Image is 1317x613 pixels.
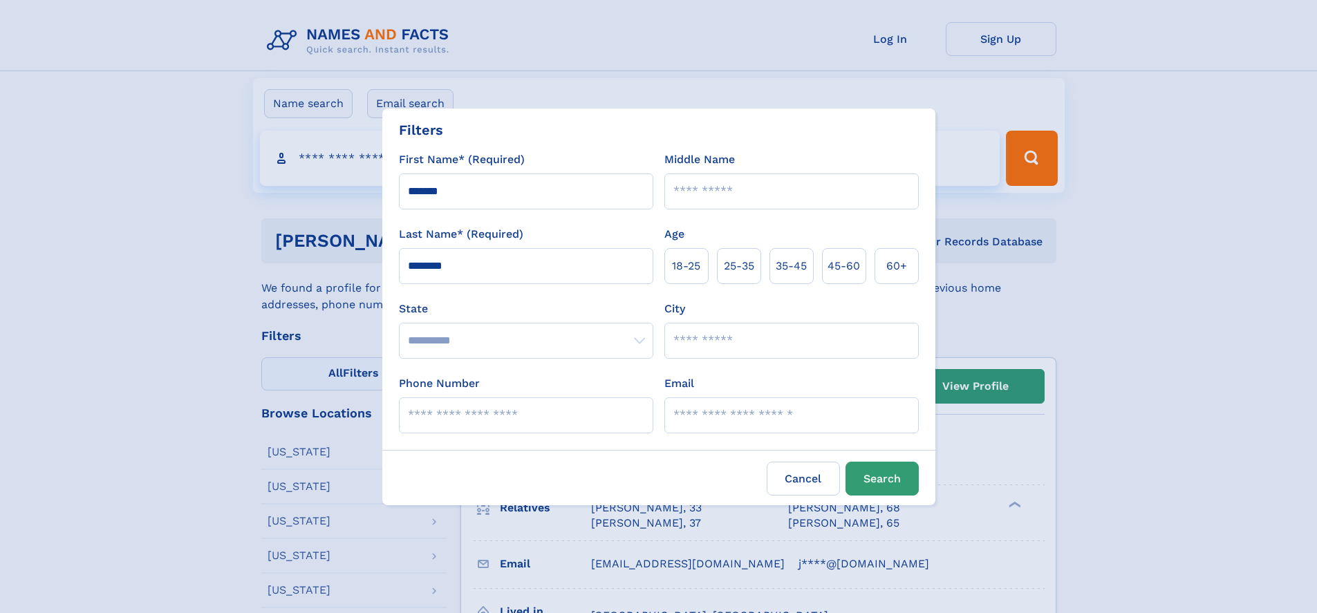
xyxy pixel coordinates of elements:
label: Middle Name [664,151,735,168]
label: City [664,301,685,317]
label: State [399,301,653,317]
span: 60+ [886,258,907,274]
span: 45‑60 [828,258,860,274]
button: Search [846,462,919,496]
span: 18‑25 [672,258,700,274]
label: Last Name* (Required) [399,226,523,243]
label: Cancel [767,462,840,496]
div: Filters [399,120,443,140]
label: First Name* (Required) [399,151,525,168]
span: 25‑35 [724,258,754,274]
label: Age [664,226,684,243]
label: Phone Number [399,375,480,392]
span: 35‑45 [776,258,807,274]
label: Email [664,375,694,392]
